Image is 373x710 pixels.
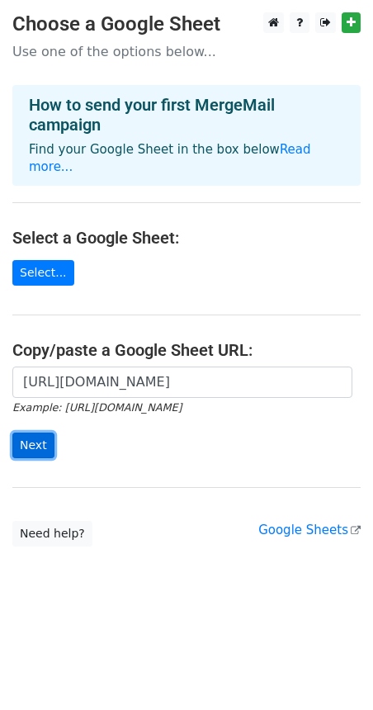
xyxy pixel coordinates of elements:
[12,12,361,36] h3: Choose a Google Sheet
[12,260,74,286] a: Select...
[29,95,344,135] h4: How to send your first MergeMail campaign
[12,401,182,414] small: Example: [URL][DOMAIN_NAME]
[12,228,361,248] h4: Select a Google Sheet:
[290,631,373,710] iframe: Chat Widget
[29,142,311,174] a: Read more...
[12,521,92,547] a: Need help?
[12,433,54,458] input: Next
[12,367,352,398] input: Paste your Google Sheet URL here
[12,43,361,60] p: Use one of the options below...
[258,523,361,537] a: Google Sheets
[12,340,361,360] h4: Copy/paste a Google Sheet URL:
[29,141,344,176] p: Find your Google Sheet in the box below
